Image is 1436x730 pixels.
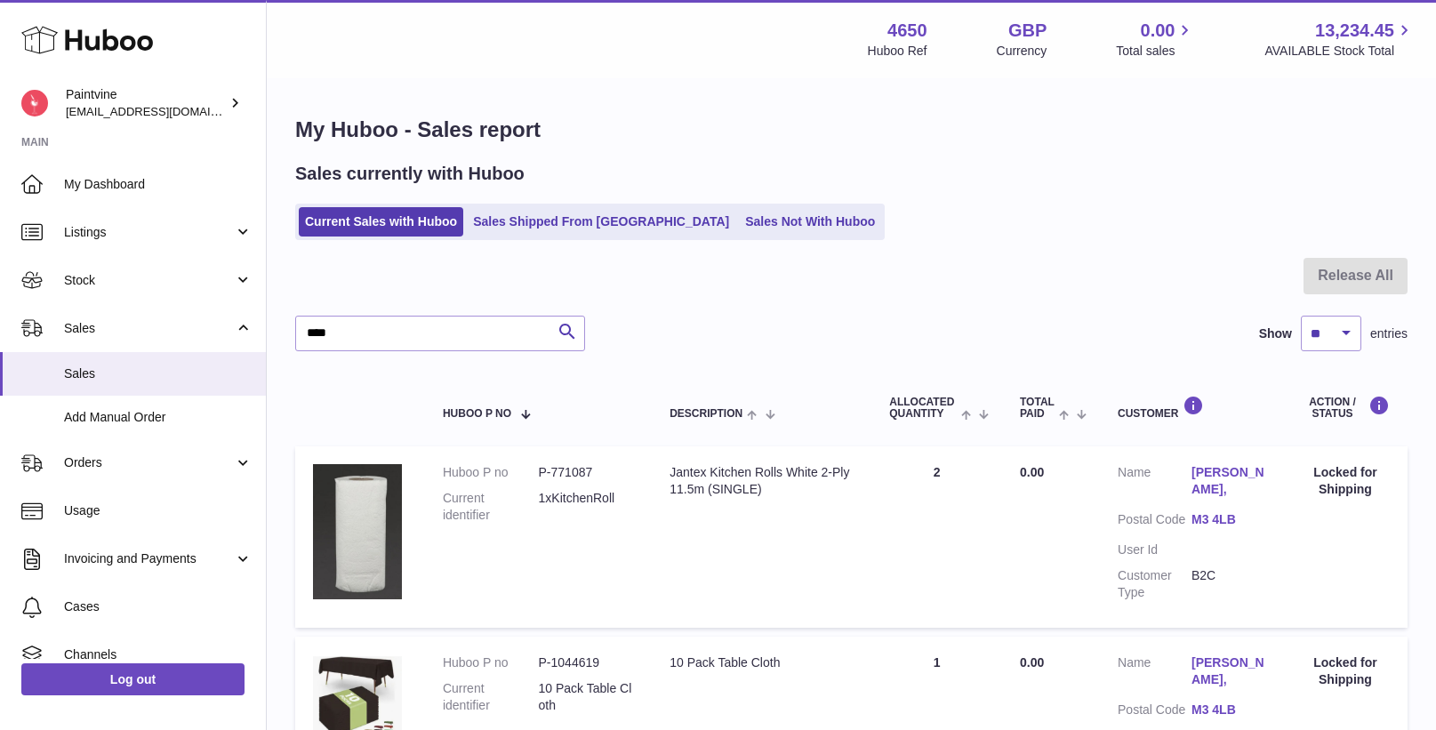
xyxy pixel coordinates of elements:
dt: Name [1118,464,1191,502]
span: Add Manual Order [64,409,253,426]
dd: B2C [1191,567,1265,601]
strong: 4650 [887,19,927,43]
a: M3 4LB [1191,511,1265,528]
div: Huboo Ref [868,43,927,60]
a: Log out [21,663,245,695]
span: 0.00 [1020,465,1044,479]
td: 2 [871,446,1002,627]
dd: 10 Pack Table Cloth [539,680,635,714]
h1: My Huboo - Sales report [295,116,1408,144]
dt: Huboo P no [443,464,539,481]
dt: Huboo P no [443,654,539,671]
span: Listings [64,224,234,241]
dt: Current identifier [443,490,539,524]
span: 0.00 [1141,19,1175,43]
span: AVAILABLE Stock Total [1264,43,1415,60]
span: 0.00 [1020,655,1044,670]
span: Orders [64,454,234,471]
div: Locked for Shipping [1301,654,1390,688]
dt: Customer Type [1118,567,1191,601]
div: Action / Status [1301,396,1390,420]
dt: User Id [1118,541,1191,558]
span: My Dashboard [64,176,253,193]
div: 10 Pack Table Cloth [670,654,854,671]
span: ALLOCATED Quantity [889,397,956,420]
div: Locked for Shipping [1301,464,1390,498]
dt: Postal Code [1118,702,1191,723]
a: Current Sales with Huboo [299,207,463,237]
dt: Current identifier [443,680,539,714]
h2: Sales currently with Huboo [295,162,525,186]
span: Sales [64,320,234,337]
div: Customer [1118,396,1265,420]
div: Paintvine [66,86,226,120]
span: Usage [64,502,253,519]
label: Show [1259,325,1292,342]
a: 0.00 Total sales [1116,19,1195,60]
a: M3 4LB [1191,702,1265,718]
dd: P-771087 [539,464,635,481]
dd: 1xKitchenRoll [539,490,635,524]
dd: P-1044619 [539,654,635,671]
img: euan@paintvine.co.uk [21,90,48,116]
span: Total sales [1116,43,1195,60]
dt: Postal Code [1118,511,1191,533]
span: Channels [64,646,253,663]
span: [EMAIL_ADDRESS][DOMAIN_NAME] [66,104,261,118]
span: Description [670,408,742,420]
div: Jantex Kitchen Rolls White 2-Ply 11.5m (SINGLE) [670,464,854,498]
a: 13,234.45 AVAILABLE Stock Total [1264,19,1415,60]
a: Sales Not With Huboo [739,207,881,237]
img: 1683653328.png [313,464,402,599]
span: Total paid [1020,397,1055,420]
span: Sales [64,365,253,382]
span: Stock [64,272,234,289]
span: Invoicing and Payments [64,550,234,567]
a: [PERSON_NAME], [1191,464,1265,498]
span: entries [1370,325,1408,342]
a: [PERSON_NAME], [1191,654,1265,688]
div: Currency [997,43,1047,60]
span: Huboo P no [443,408,511,420]
span: 13,234.45 [1315,19,1394,43]
a: Sales Shipped From [GEOGRAPHIC_DATA] [467,207,735,237]
dt: Name [1118,654,1191,693]
strong: GBP [1008,19,1047,43]
span: Cases [64,598,253,615]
